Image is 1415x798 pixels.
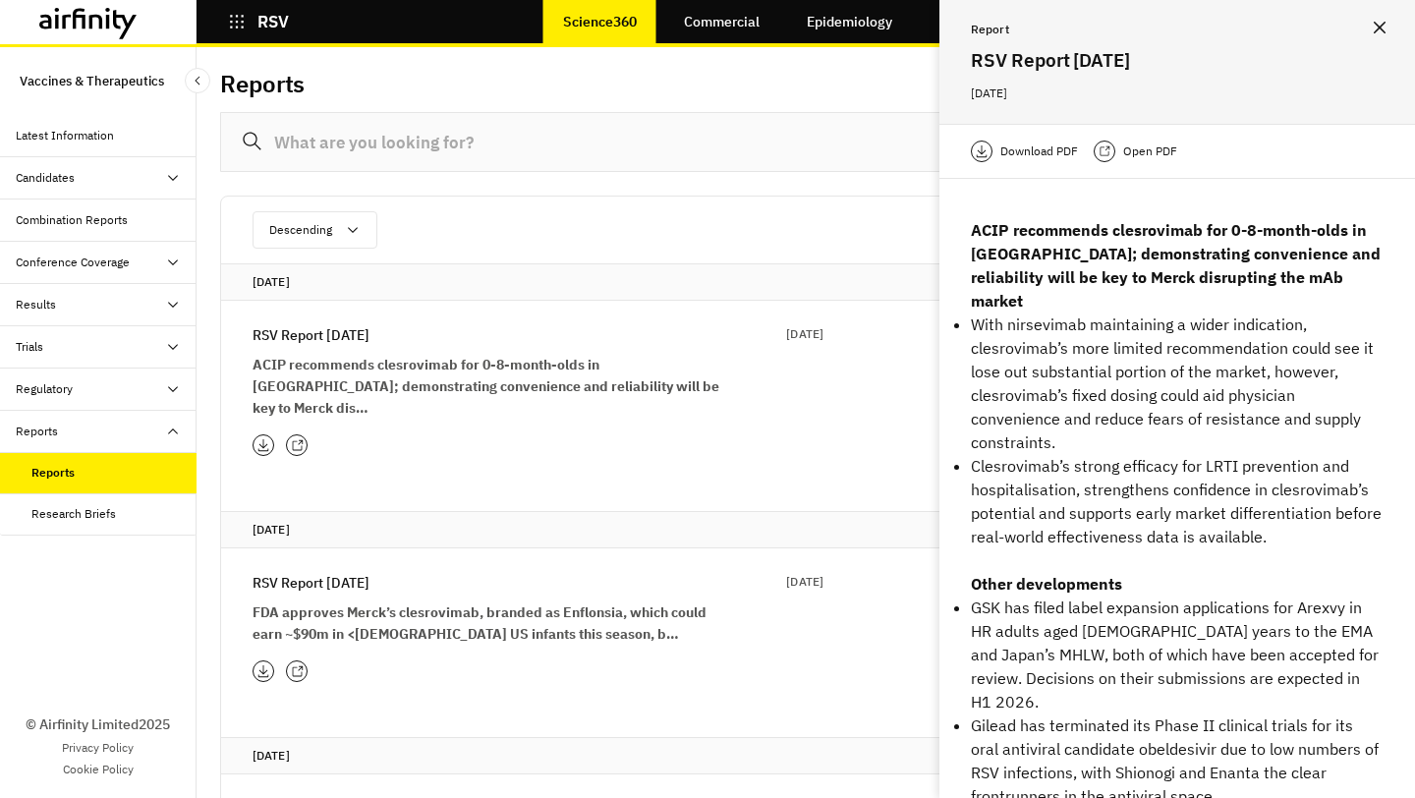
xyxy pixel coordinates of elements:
h2: RSV Report [DATE] [971,45,1384,75]
p: Science360 [563,14,637,29]
div: Combination Reports [16,211,128,229]
p: Vaccines & Therapeutics [20,63,164,99]
button: Descending [253,211,377,249]
button: RSV [228,5,289,38]
a: Cookie Policy [63,761,134,778]
div: Latest Information [16,127,114,144]
p: [DATE] [253,520,1359,540]
p: Download PDF [1000,142,1078,161]
p: [DATE] [971,83,1384,104]
p: [DATE] [786,572,823,592]
strong: ACIP recommends clesrovimab for 0-8-month-olds in [GEOGRAPHIC_DATA]; demonstrating convenience an... [971,220,1381,311]
strong: ACIP recommends clesrovimab for 0-8-month-olds in [GEOGRAPHIC_DATA]; demonstrating convenience an... [253,356,719,417]
p: © Airfinity Limited 2025 [26,714,170,735]
input: What are you looking for? [220,112,1391,172]
strong: Other developments [971,574,1122,594]
p: [DATE] [253,272,1359,292]
div: Research Briefs [31,505,116,523]
button: Close Sidebar [185,68,210,93]
p: Open PDF [1123,142,1177,161]
p: RSV Report [DATE] [253,324,369,346]
div: Trials [16,338,43,356]
div: Candidates [16,169,75,187]
div: Reports [16,423,58,440]
div: Results [16,296,56,313]
p: [DATE] [786,324,823,344]
p: Clesrovimab’s strong efficacy for LRTI prevention and hospitalisation, strengthens confidence in ... [971,454,1384,548]
div: Reports [31,464,75,482]
p: RSV Report [DATE] [253,572,369,594]
a: Privacy Policy [62,739,134,757]
p: [DATE] [253,746,1359,766]
p: GSK has filed label expansion applications for Arexvy in HR adults aged [DEMOGRAPHIC_DATA] years ... [971,596,1384,713]
div: Conference Coverage [16,254,130,271]
p: With nirsevimab maintaining a wider indication, clesrovimab’s more limited recommendation could s... [971,313,1384,454]
p: RSV [257,13,289,30]
strong: FDA approves Merck’s clesrovimab, branded as Enflonsia, which could earn ~$90m in <[DEMOGRAPHIC_D... [253,603,707,643]
div: Regulatory [16,380,73,398]
h2: Reports [220,70,305,98]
